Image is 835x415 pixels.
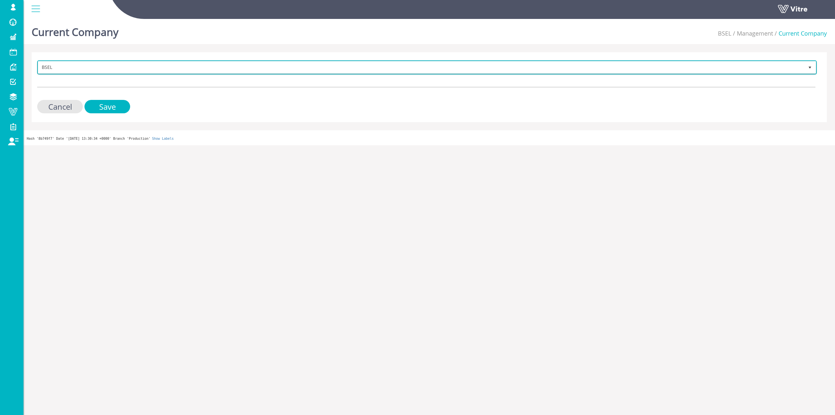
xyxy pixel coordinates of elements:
[804,61,816,73] span: select
[38,61,804,73] span: BSEL
[731,29,773,38] li: Management
[84,100,130,113] input: Save
[32,16,118,44] h1: Current Company
[27,137,150,140] span: Hash '8b749f7' Date '[DATE] 13:30:34 +0000' Branch 'Production'
[37,100,83,113] input: Cancel
[773,29,827,38] li: Current Company
[718,29,731,37] a: BSEL
[152,137,174,140] a: Show Labels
